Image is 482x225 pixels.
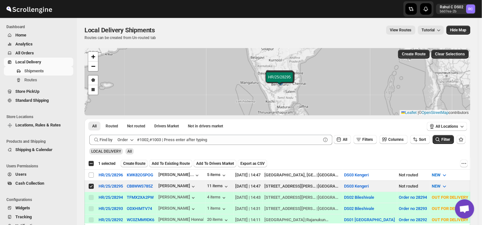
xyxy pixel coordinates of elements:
div: [PERSON_NAME] [158,195,197,201]
span: Drivers Market [154,124,179,129]
img: Marker [275,77,284,84]
button: Order no 28294 [399,195,427,200]
button: OUT FOR DELIVERY [428,204,479,214]
span: Create Route [123,161,145,166]
button: Claimable [150,122,183,131]
img: Marker [276,77,286,84]
img: ScrollEngine [5,1,53,17]
div: © contributors [400,110,470,116]
button: DS02 Bileshivale [344,206,374,211]
button: Export as CSV [238,160,267,167]
span: Shipments [24,68,44,73]
button: Cash Collection [4,179,73,188]
span: Columns [389,137,404,142]
span: Tutorial [422,28,435,33]
button: Add To Existing Route [149,160,192,167]
span: Store Locations [6,114,74,119]
span: Configurations [6,197,74,202]
span: Add To Drivers Market [196,161,234,166]
button: [PERSON_NAME]... [158,172,200,179]
button: HR/25/28295 [99,184,123,189]
button: All [334,135,351,144]
span: Add To Existing Route [152,161,190,166]
button: Order [114,135,139,145]
span: 1 selected [98,161,116,166]
span: All Orders [15,51,34,55]
span: Create Route [402,52,426,57]
div: Not routed [399,183,428,189]
button: view route [386,26,415,35]
button: 4 items [207,195,227,201]
span: Standard Shipping [15,98,49,103]
div: HR/25/28296 [99,173,123,177]
button: WC0ZMM9DK6 [127,217,154,222]
span: OUT FOR DELIVERY [432,217,469,222]
button: Widgets [4,204,73,213]
button: HR/25/28293 [99,206,123,211]
button: 20 items [207,217,229,223]
span: Locations, Rules & Rates [15,123,61,127]
span: Find by [100,137,112,143]
div: [PERSON_NAME] [158,206,197,212]
button: Filters [354,135,377,144]
button: NEW [428,170,452,180]
div: [DATE] | 14:43 [236,194,261,201]
button: Filter [433,135,454,144]
div: [DATE] | 14:47 [236,172,261,178]
span: Cash Collection [15,181,44,186]
img: Marker [275,77,284,84]
button: All Locations [427,122,467,131]
button: 5 items [207,172,227,179]
span: Widgets [15,205,30,210]
span: OUT FOR DELIVERY [432,206,469,211]
div: [GEOGRAPHIC_DATA] [265,217,305,223]
span: Filters [363,137,373,142]
span: All [343,137,347,142]
button: Add To Drivers Market [194,160,237,167]
button: DS01 [GEOGRAPHIC_DATA] [344,217,395,222]
span: Shipping & Calendar [15,147,52,152]
button: Sort [410,135,430,144]
img: Marker [276,78,285,85]
button: Tracking [4,213,73,221]
img: Marker [275,76,285,84]
img: Marker [275,76,285,83]
button: DS03 Kengeri [344,173,369,177]
text: RC [469,7,473,11]
button: TFMX2XA2PW [127,195,154,200]
span: Local Delivery [15,60,41,64]
div: | [265,217,341,223]
span: All [92,124,97,129]
span: NEW [432,173,441,177]
span: Routes [24,77,37,82]
span: Home [15,33,26,37]
img: Marker [276,78,286,85]
div: 1 items [207,206,227,212]
span: Export as CSV [240,161,265,166]
a: OpenStreetMap [422,110,449,115]
div: Order [117,137,128,143]
span: Rahul C DS02 [466,4,475,13]
div: [DATE] | 14:47 [236,183,261,189]
button: Locations, Rules & Rates [4,121,73,130]
div: Rajanukunte [307,217,329,223]
div: [PERSON_NAME] Honnal... [158,217,208,222]
span: Users Permissions [6,164,74,169]
span: NEW [432,184,441,189]
button: CB8WWS785Z [127,184,153,189]
span: Routed [106,124,118,129]
button: User menu [436,4,476,14]
button: Order no 28293 [399,206,427,211]
div: HR/25/28292 [99,217,123,222]
div: [STREET_ADDRESS][PERSON_NAME], [PERSON_NAME] Town, [GEOGRAPHIC_DATA][PERSON_NAME] Post [265,205,317,212]
button: Shipments [4,67,73,76]
img: Marker [276,78,285,85]
span: Local Delivery Shipments [84,26,155,34]
div: Not routed [399,172,428,178]
a: Draw a rectangle [88,85,98,95]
